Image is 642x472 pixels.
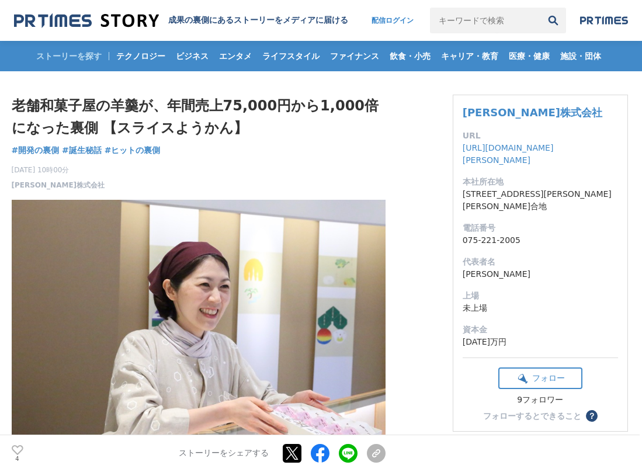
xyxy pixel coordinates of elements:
[586,410,598,422] button: ？
[463,302,618,314] dd: 未上場
[463,234,618,247] dd: 075-221-2005
[258,51,324,61] span: ライフスタイル
[62,144,102,157] a: #誕生秘話
[12,180,105,190] a: [PERSON_NAME]株式会社
[214,41,256,71] a: エンタメ
[325,51,384,61] span: ファイナンス
[483,412,581,420] div: フォローするとできること
[463,268,618,280] dd: [PERSON_NAME]
[12,200,386,449] img: thumbnail_c6caa070-24d9-11ec-b359-b3bcd6d2af66.jpeg
[556,51,606,61] span: 施設・団体
[214,51,256,61] span: エンタメ
[112,51,170,61] span: テクノロジー
[325,41,384,71] a: ファイナンス
[168,15,348,26] h2: 成果の裏側にあるストーリーをメディアに届ける
[12,95,386,140] h1: 老舗和菓子屋の羊羹が、年間売上75,000円から1,000倍になった裏側 【スライスようかん】
[556,41,606,71] a: 施設・団体
[463,336,618,348] dd: [DATE]万円
[463,256,618,268] dt: 代表者名
[436,41,503,71] a: キャリア・教育
[498,395,582,405] div: 9フォロワー
[463,222,618,234] dt: 電話番号
[385,51,435,61] span: 飲食・小売
[463,324,618,336] dt: 資本金
[463,130,618,142] dt: URL
[105,145,161,155] span: #ヒットの裏側
[12,165,105,175] span: [DATE] 10時00分
[504,41,554,71] a: 医療・健康
[463,143,554,165] a: [URL][DOMAIN_NAME][PERSON_NAME]
[463,176,618,188] dt: 本社所在地
[463,188,618,213] dd: [STREET_ADDRESS][PERSON_NAME][PERSON_NAME]合地
[580,16,628,25] img: prtimes
[385,41,435,71] a: 飲食・小売
[14,13,159,29] img: 成果の裏側にあるストーリーをメディアに届ける
[171,51,213,61] span: ビジネス
[105,144,161,157] a: #ヒットの裏側
[62,145,102,155] span: #誕生秘話
[12,145,60,155] span: #開発の裏側
[436,51,503,61] span: キャリア・教育
[498,367,582,389] button: フォロー
[540,8,566,33] button: 検索
[12,144,60,157] a: #開発の裏側
[430,8,540,33] input: キーワードで検索
[463,290,618,302] dt: 上場
[171,41,213,71] a: ビジネス
[360,8,425,33] a: 配信ログイン
[12,456,23,462] p: 4
[258,41,324,71] a: ライフスタイル
[504,51,554,61] span: 医療・健康
[179,449,269,459] p: ストーリーをシェアする
[14,13,348,29] a: 成果の裏側にあるストーリーをメディアに届ける 成果の裏側にあるストーリーをメディアに届ける
[588,412,596,420] span: ？
[112,41,170,71] a: テクノロジー
[463,106,602,119] a: [PERSON_NAME]株式会社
